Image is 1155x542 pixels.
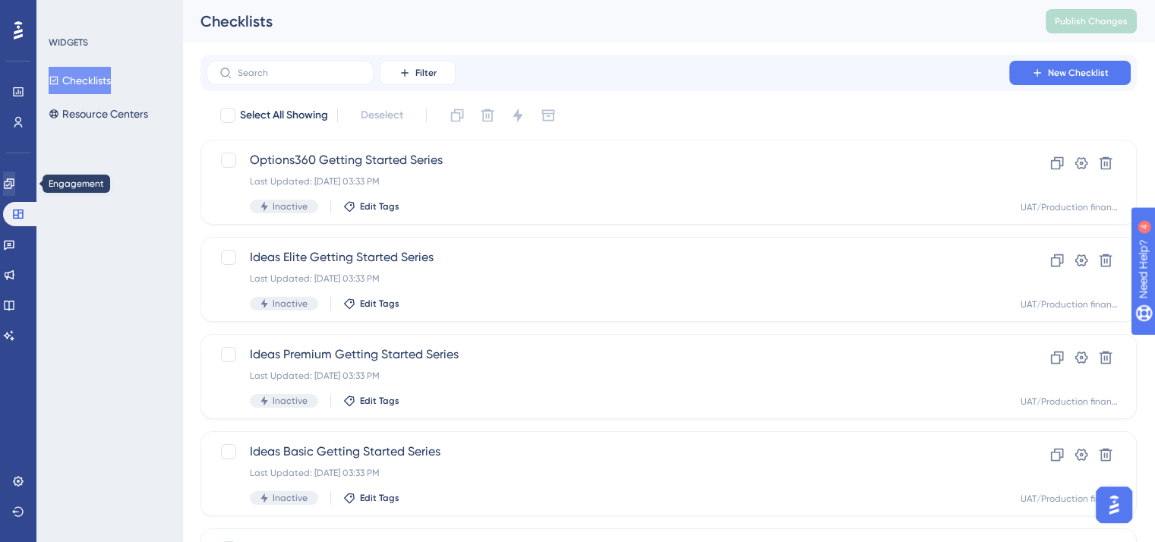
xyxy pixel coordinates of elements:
button: Edit Tags [343,298,399,310]
span: Edit Tags [360,200,399,213]
div: UAT/Production finance.ts [1021,493,1118,505]
button: New Checklist [1009,61,1131,85]
span: Ideas Elite Getting Started Series [250,248,966,266]
div: Checklists [200,11,1008,32]
span: Inactive [273,200,308,213]
span: Inactive [273,298,308,310]
button: Edit Tags [343,492,399,504]
div: 4 [106,8,110,20]
span: Edit Tags [360,298,399,310]
span: Ideas Premium Getting Started Series [250,345,966,364]
button: Edit Tags [343,395,399,407]
button: Resource Centers [49,100,148,128]
span: Inactive [273,395,308,407]
span: Ideas Basic Getting Started Series [250,443,966,461]
span: Options360 Getting Started Series [250,151,966,169]
iframe: UserGuiding AI Assistant Launcher [1091,482,1137,528]
div: WIDGETS [49,36,88,49]
span: Inactive [273,492,308,504]
span: Deselect [361,106,403,124]
span: Publish Changes [1055,15,1128,27]
div: Last Updated: [DATE] 03:33 PM [250,467,966,479]
button: Checklists [49,67,111,94]
div: Last Updated: [DATE] 03:33 PM [250,175,966,187]
button: Deselect [347,102,417,129]
span: Edit Tags [360,395,399,407]
span: Select All Showing [240,106,328,124]
div: UAT/Production finance.ts [1021,395,1118,408]
span: New Checklist [1048,67,1109,79]
div: UAT/Production finance.ts [1021,201,1118,213]
span: Edit Tags [360,492,399,504]
input: Search [238,68,361,78]
button: Edit Tags [343,200,399,213]
button: Publish Changes [1046,9,1137,33]
button: Filter [380,61,456,85]
span: Need Help? [36,4,95,22]
div: Last Updated: [DATE] 03:33 PM [250,273,966,285]
span: Filter [415,67,437,79]
div: UAT/Production finance.ts [1021,298,1118,310]
div: Last Updated: [DATE] 03:33 PM [250,370,966,382]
